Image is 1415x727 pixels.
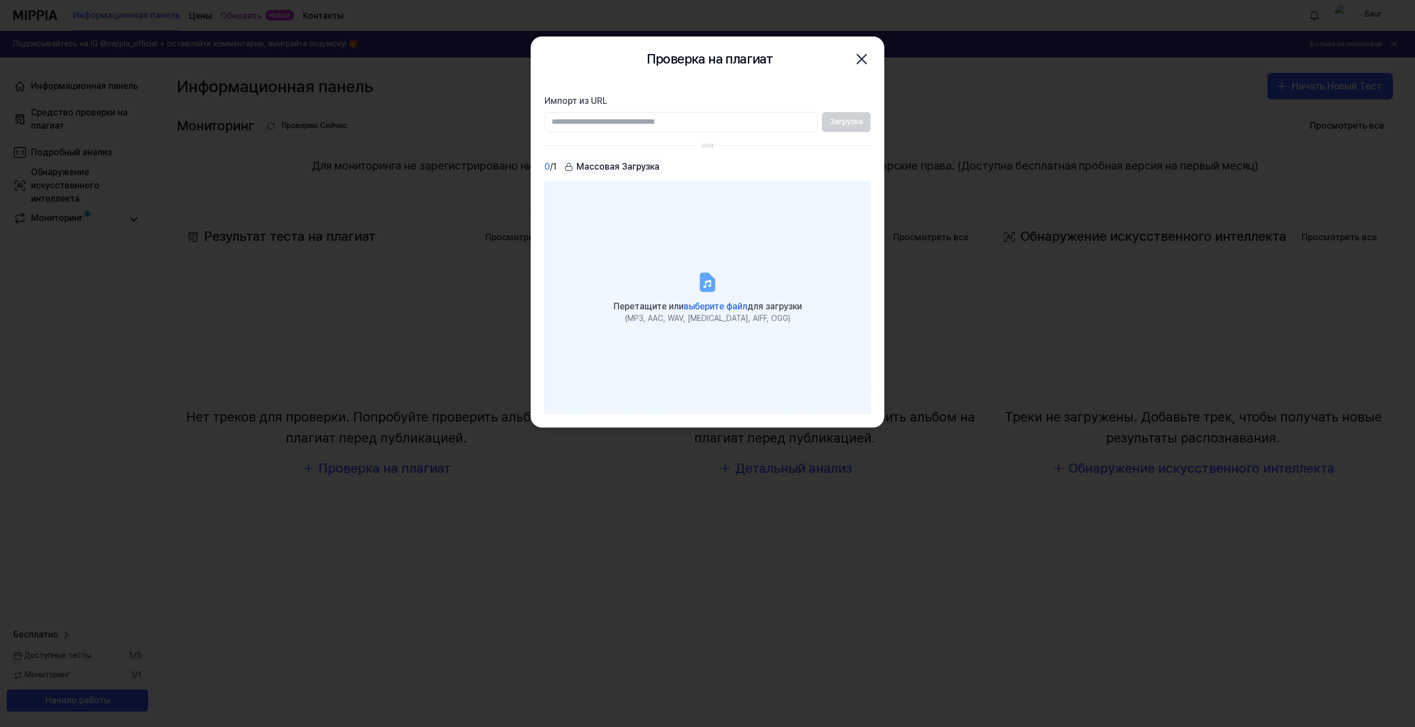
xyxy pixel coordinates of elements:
div: / 1 [544,159,557,175]
div: (MP3, AAC, WAV, [MEDICAL_DATA], AIFF, OGG) [614,313,802,324]
span: Перетащите или для загрузки [614,301,802,312]
label: Импорт из URL [544,94,871,108]
span: 0 [544,160,550,173]
button: Массовая Загрузка [561,159,663,175]
span: выберите файл [684,301,747,312]
h2: Проверка на плагиат [647,49,773,70]
div: или [702,141,714,150]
